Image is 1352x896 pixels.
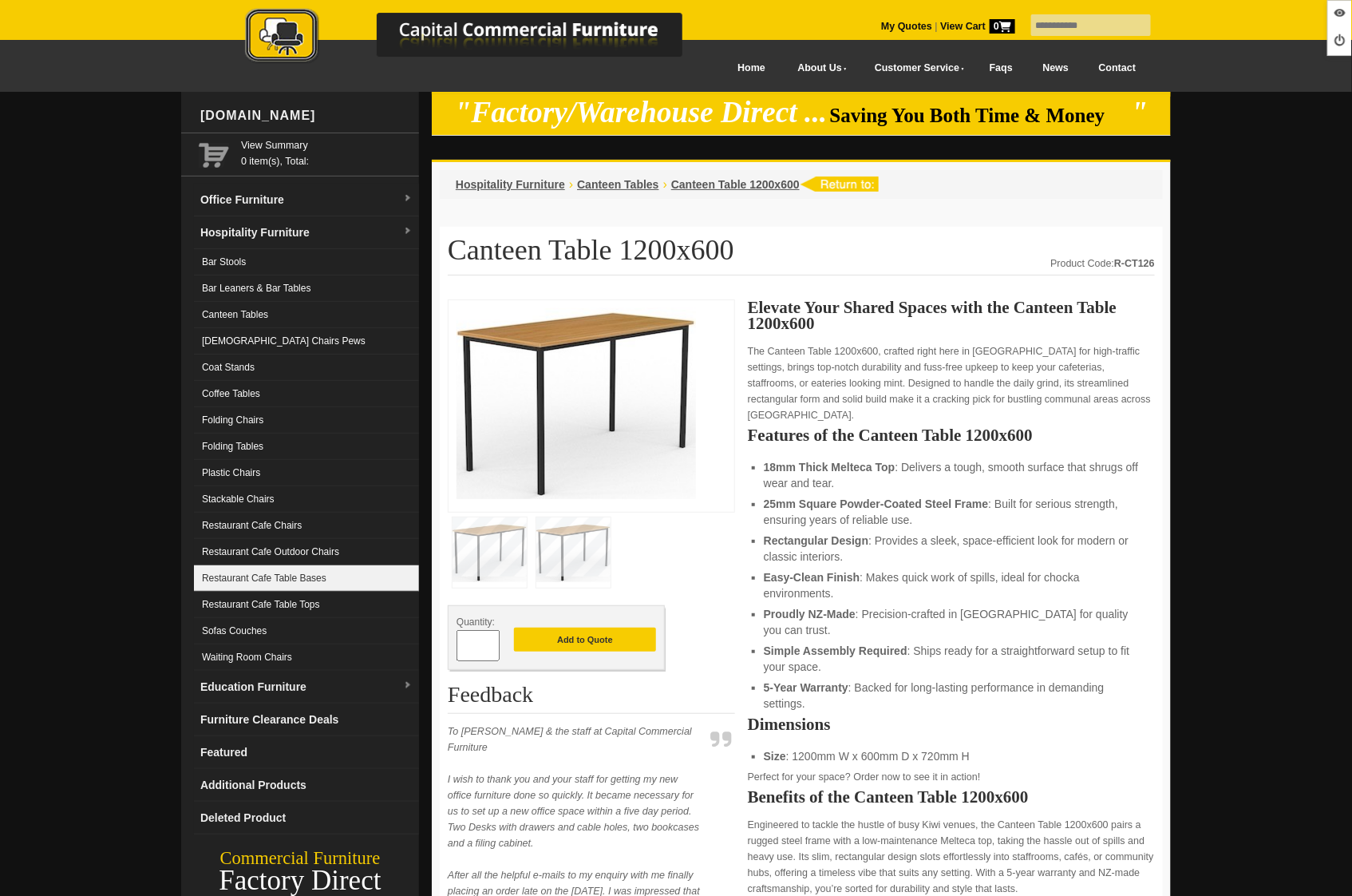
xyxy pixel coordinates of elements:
[181,847,419,870] div: Commercial Furniture
[201,8,760,66] img: Capital Commercial Furniture Logo
[764,644,907,657] strong: Simple Assembly Required
[663,176,667,192] li: ›
[1050,256,1155,272] div: Product Code:
[194,513,419,539] a: Restaurant Cafe Chairs
[194,276,419,302] a: Bar Leaners & Bar Tables
[830,105,1129,126] span: Saving You Both Time & Money
[800,176,879,192] img: return to
[194,769,419,802] a: Additional Products
[1084,50,1151,86] a: Contact
[194,704,419,736] a: Furniture Clearance Deals
[194,249,419,276] a: Bar Stools
[194,355,419,381] a: Coat Stands
[448,235,1155,276] h1: Canteen Table 1200x600
[764,571,860,584] strong: Easy-Clean Finish
[748,299,1155,331] h2: Elevate Your Shared Spaces with the Canteen Table 1200x600
[764,459,1139,491] li: : Delivers a tough, smooth surface that shrugs off wear and tear.
[764,643,1139,675] li: : Ships ready for a straightforward setup to fit your space.
[457,308,696,499] img: Canteen Table 1200x600, NZ-made, with steel frame for heavy-duty dining.
[194,328,419,355] a: [DEMOGRAPHIC_DATA] Chairs Pews
[764,608,856,620] strong: Proudly NZ-Made
[194,644,419,671] a: Waiting Room Chairs
[181,870,419,892] div: Factory Direct
[748,769,1155,785] p: Perfect for your space? Order now to see it in action!
[764,569,1139,601] li: : Makes quick work of spills, ideal for chocka environments.
[764,533,1139,565] li: : Provides a sleek, space-efficient look for modern or classic interiors.
[1114,258,1155,269] strong: R-CT126
[974,50,1028,86] a: Faqs
[403,194,413,204] img: dropdown
[194,736,419,769] a: Featured
[201,8,760,71] a: Capital Commercial Furniture Logo
[577,178,658,191] a: Canteen Tables
[764,461,895,474] strong: 18mm Thick Melteca Top
[748,789,1155,805] h2: Benefits of the Canteen Table 1200x600
[457,616,495,628] span: Quantity:
[940,21,1015,32] strong: View Cart
[764,606,1139,638] li: : Precision-crafted in [GEOGRAPHIC_DATA] for quality you can trust.
[194,434,419,460] a: Folding Tables
[455,96,828,129] em: "Factory/Warehouse Direct ...
[990,19,1015,34] span: 0
[764,750,786,763] strong: Size
[194,460,419,486] a: Plastic Chairs
[857,50,974,86] a: Customer Service
[194,302,419,328] a: Canteen Tables
[748,343,1155,423] p: The Canteen Table 1200x600, crafted right here in [GEOGRAPHIC_DATA] for high-traffic settings, br...
[671,178,800,191] a: Canteen Table 1200x600
[194,539,419,565] a: Restaurant Cafe Outdoor Chairs
[569,176,573,192] li: ›
[748,427,1155,443] h2: Features of the Canteen Table 1200x600
[194,565,419,592] a: Restaurant Cafe Table Bases
[764,748,1139,764] li: : 1200mm W x 600mm D x 720mm H
[748,716,1155,732] h2: Dimensions
[764,534,868,547] strong: Rectangular Design
[764,498,989,510] strong: 25mm Square Powder-Coated Steel Frame
[881,21,932,32] a: My Quotes
[194,92,419,140] div: [DOMAIN_NAME]
[194,381,419,407] a: Coffee Tables
[938,21,1015,32] a: View Cart0
[241,137,413,167] span: 0 item(s), Total:
[1028,50,1084,86] a: News
[194,802,419,835] a: Deleted Product
[241,137,413,153] a: View Summary
[194,486,419,513] a: Stackable Chairs
[781,50,857,86] a: About Us
[194,592,419,618] a: Restaurant Cafe Table Tops
[764,680,1139,712] li: : Backed for long-lasting performance in demanding settings.
[194,184,419,216] a: Office Furnituredropdown
[764,681,848,694] strong: 5-Year Warranty
[403,227,413,236] img: dropdown
[194,216,419,249] a: Hospitality Furnituredropdown
[194,407,419,434] a: Folding Chairs
[448,683,735,714] h2: Feedback
[764,496,1139,528] li: : Built for serious strength, ensuring years of reliable use.
[514,628,656,652] button: Add to Quote
[456,178,565,191] a: Hospitality Furniture
[194,671,419,704] a: Education Furnituredropdown
[194,618,419,644] a: Sofas Couches
[403,681,413,691] img: dropdown
[1132,96,1148,129] em: "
